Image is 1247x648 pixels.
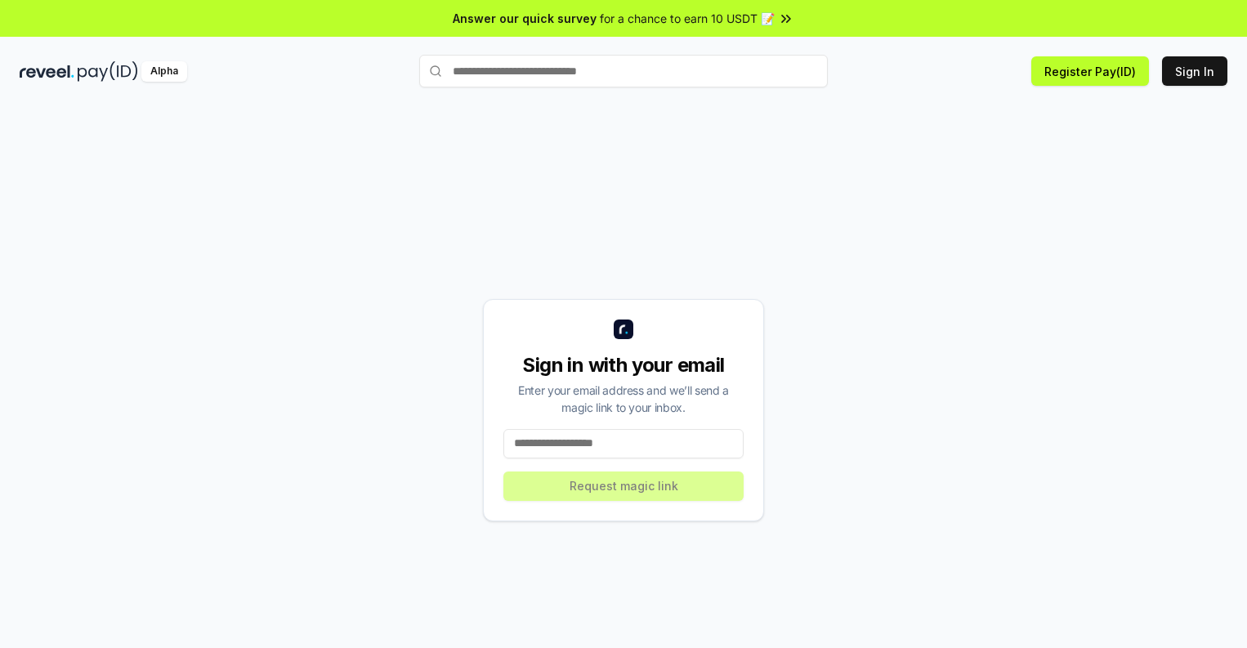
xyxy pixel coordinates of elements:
div: Alpha [141,61,187,82]
img: reveel_dark [20,61,74,82]
span: Answer our quick survey [453,10,597,27]
img: pay_id [78,61,138,82]
div: Enter your email address and we’ll send a magic link to your inbox. [503,382,744,416]
img: logo_small [614,320,633,339]
button: Register Pay(ID) [1031,56,1149,86]
span: for a chance to earn 10 USDT 📝 [600,10,775,27]
div: Sign in with your email [503,352,744,378]
button: Sign In [1162,56,1227,86]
